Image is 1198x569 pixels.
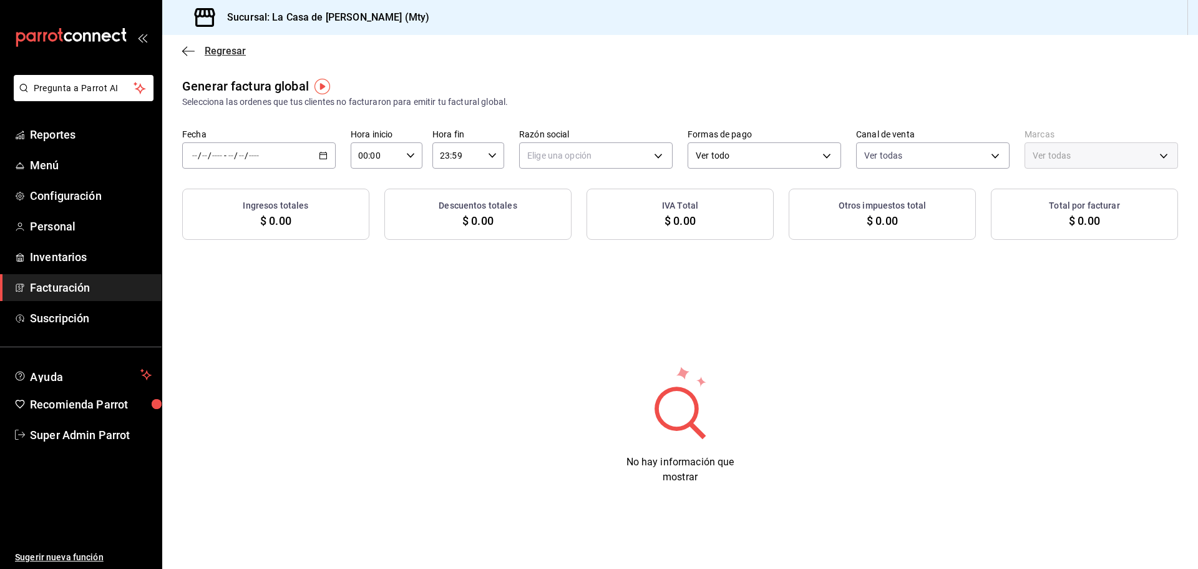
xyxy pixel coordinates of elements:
[30,396,152,413] span: Recomienda Parrot
[234,151,238,161] span: /
[182,77,309,96] div: Generar factura global
[137,32,147,42] button: open_drawer_menu
[626,456,734,483] span: No hay información que mostrar
[192,151,198,161] input: --
[432,130,504,139] label: Hora fin
[864,149,902,162] span: Ver todas
[208,151,212,161] span: /
[15,551,152,564] span: Sugerir nueva función
[202,151,208,161] input: --
[462,212,494,229] span: $ 0.00
[198,151,202,161] span: /
[30,310,152,327] span: Suscripción
[1049,199,1119,212] h3: Total por facturar
[30,157,152,174] span: Menú
[314,79,330,94] img: Tooltip marker
[30,126,152,143] span: Reportes
[182,130,336,139] label: Fecha
[30,218,152,235] span: Personal
[1069,212,1100,229] span: $ 0.00
[665,212,696,229] span: $ 0.00
[1033,149,1071,162] span: Ver todas
[30,279,152,296] span: Facturación
[243,199,308,212] h3: Ingresos totales
[205,45,246,57] span: Regresar
[30,367,135,382] span: Ayuda
[14,75,153,101] button: Pregunta a Parrot AI
[248,151,260,161] input: ----
[30,427,152,443] span: Super Admin Parrot
[30,187,152,204] span: Configuración
[260,212,291,229] span: $ 0.00
[688,130,841,139] label: Formas de pago
[519,142,673,169] div: Elige una opción
[30,249,152,265] span: Inventarios
[688,142,841,169] div: Ver todo
[856,130,1010,139] label: Canal de venta
[439,199,517,212] h3: Descuentos totales
[228,151,234,161] input: --
[238,151,245,161] input: --
[662,199,698,212] h3: IVA Total
[224,151,226,161] span: -
[839,199,927,212] h3: Otros impuestos total
[9,91,153,104] a: Pregunta a Parrot AI
[34,82,134,95] span: Pregunta a Parrot AI
[519,130,673,139] label: Razón social
[182,96,1178,109] div: Selecciona las ordenes que tus clientes no facturaron para emitir tu factural global.
[212,151,223,161] input: ----
[867,212,898,229] span: $ 0.00
[351,130,422,139] label: Hora inicio
[217,10,429,25] h3: Sucursal: La Casa de [PERSON_NAME] (Mty)
[182,45,246,57] button: Regresar
[245,151,248,161] span: /
[1025,130,1178,139] label: Marcas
